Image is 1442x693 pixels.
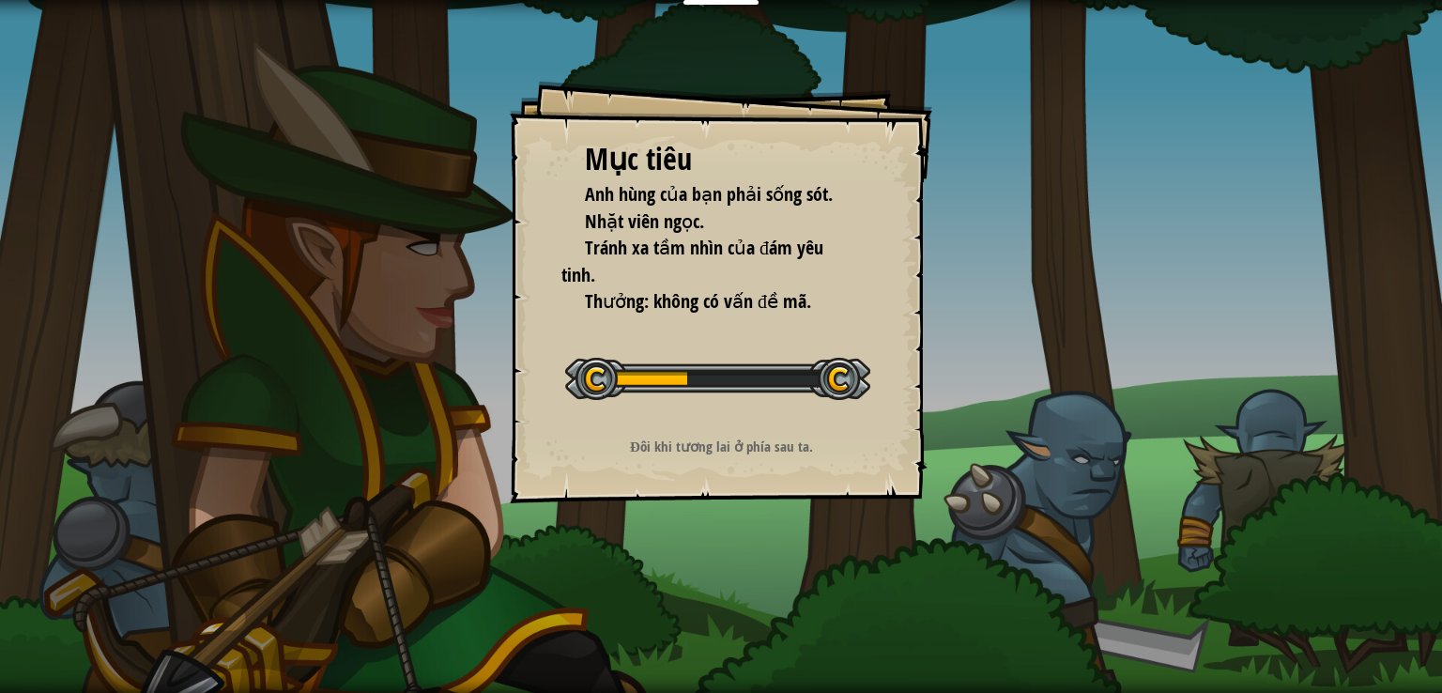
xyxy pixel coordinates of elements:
[561,181,852,208] li: Anh hùng của bạn phải sống sót.
[533,437,910,456] p: Đôi khi tương lai ở phía sau ta.
[585,208,704,234] span: Nhặt viên ngọc.
[561,235,852,288] li: Tránh xa tầm nhìn của đám yêu tinh.
[585,138,857,181] div: Mục tiêu
[561,288,852,316] li: Thưởng: không có vấn đề mã.
[585,288,811,314] span: Thưởng: không có vấn đề mã.
[585,181,833,207] span: Anh hùng của bạn phải sống sót.
[561,235,823,287] span: Tránh xa tầm nhìn của đám yêu tinh.
[561,208,852,236] li: Nhặt viên ngọc.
